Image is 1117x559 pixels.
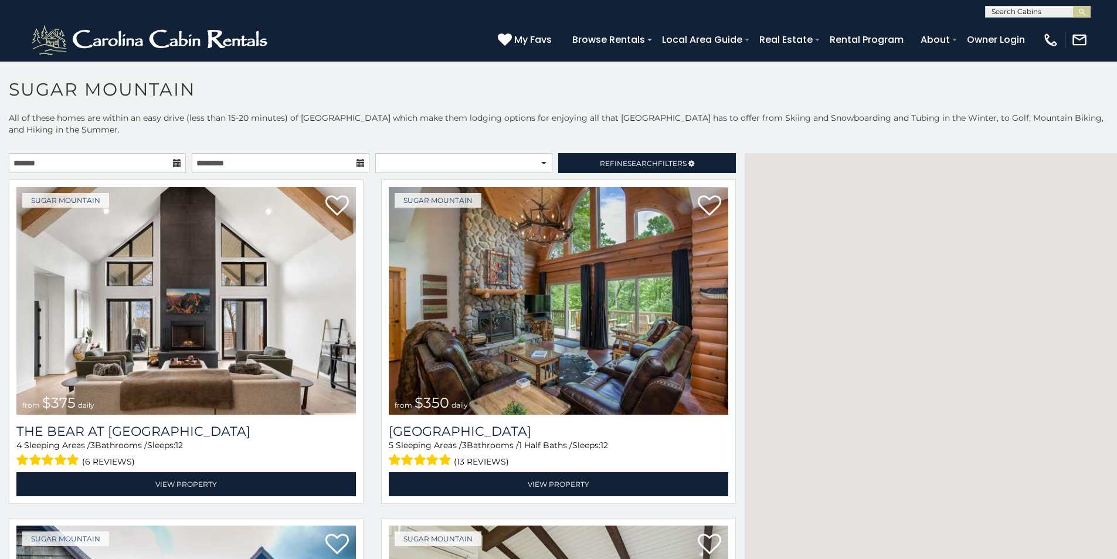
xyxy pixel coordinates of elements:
a: View Property [389,472,728,496]
a: About [915,29,956,50]
a: Rental Program [824,29,909,50]
span: 12 [600,440,608,450]
a: Add to favorites [698,194,721,219]
a: Add to favorites [325,533,349,557]
span: 4 [16,440,22,450]
h3: Grouse Moor Lodge [389,424,728,439]
img: mail-regular-white.png [1071,32,1088,48]
a: Add to favorites [698,533,721,557]
div: Sleeping Areas / Bathrooms / Sleeps: [389,439,728,469]
a: The Bear At [GEOGRAPHIC_DATA] [16,424,356,439]
a: Add to favorites [325,194,349,219]
a: Sugar Mountain [395,193,481,208]
a: Grouse Moor Lodge from $350 daily [389,187,728,415]
a: Owner Login [961,29,1031,50]
h3: The Bear At Sugar Mountain [16,424,356,439]
span: Refine Filters [600,159,687,168]
a: Sugar Mountain [395,531,481,546]
span: 5 [389,440,393,450]
span: daily [78,401,94,409]
span: 12 [175,440,183,450]
a: RefineSearchFilters [558,153,735,173]
a: [GEOGRAPHIC_DATA] [389,424,728,439]
span: from [22,401,40,409]
span: (13 reviews) [454,454,509,469]
img: White-1-2.png [29,22,273,57]
span: $350 [415,394,449,411]
span: daily [451,401,468,409]
a: Real Estate [753,29,819,50]
a: Browse Rentals [566,29,651,50]
span: My Favs [514,32,552,47]
a: Sugar Mountain [22,531,109,546]
a: The Bear At Sugar Mountain from $375 daily [16,187,356,415]
img: The Bear At Sugar Mountain [16,187,356,415]
a: Sugar Mountain [22,193,109,208]
span: $375 [42,394,76,411]
span: Search [627,159,658,168]
img: Grouse Moor Lodge [389,187,728,415]
img: phone-regular-white.png [1043,32,1059,48]
a: Local Area Guide [656,29,748,50]
span: 3 [90,440,95,450]
div: Sleeping Areas / Bathrooms / Sleeps: [16,439,356,469]
span: (6 reviews) [82,454,135,469]
span: 3 [462,440,467,450]
span: from [395,401,412,409]
a: My Favs [498,32,555,48]
span: 1 Half Baths / [519,440,572,450]
a: View Property [16,472,356,496]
